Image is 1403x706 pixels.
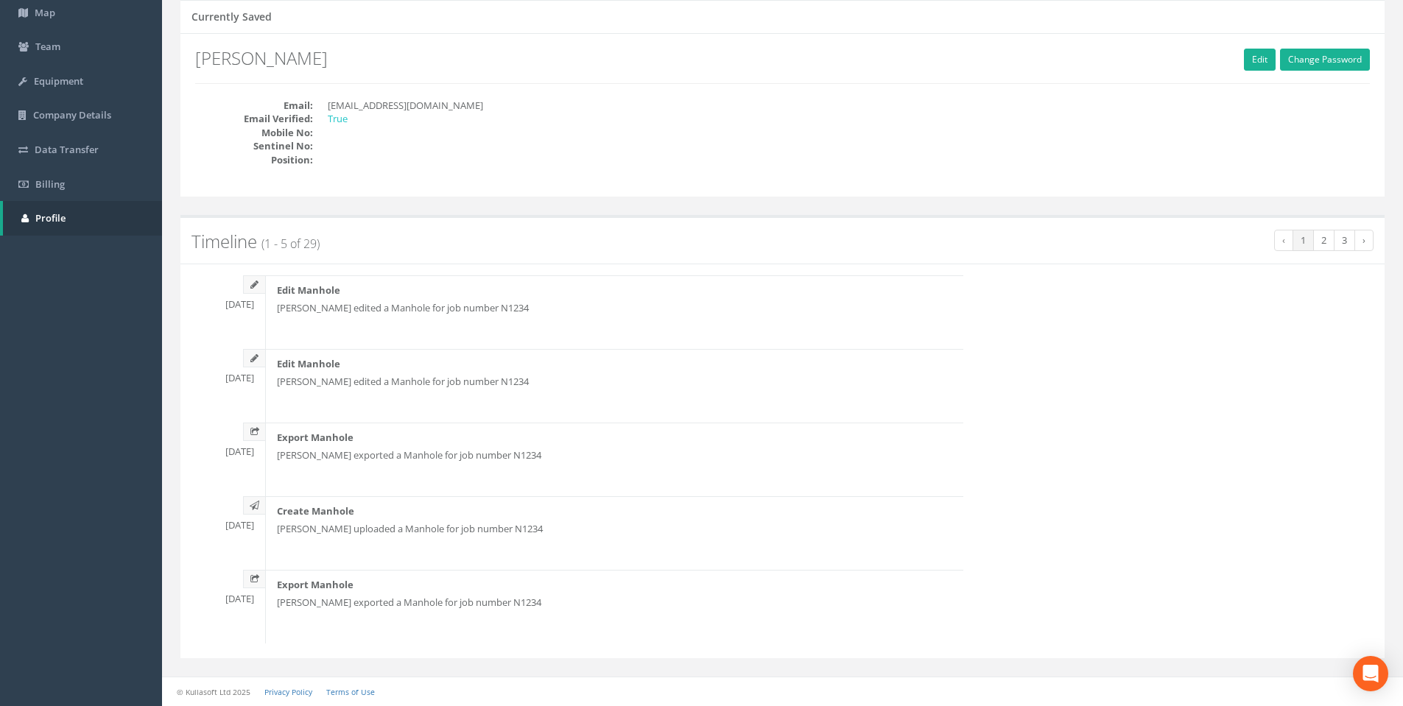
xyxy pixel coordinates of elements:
[184,423,265,459] div: [DATE]
[195,99,313,113] dt: Email:
[264,687,312,697] a: Privacy Policy
[1334,230,1355,251] a: 3
[195,126,313,140] dt: Mobile No:
[1244,49,1276,71] a: Edit
[277,522,952,536] p: [PERSON_NAME] uploaded a Manhole for job number N1234
[191,232,1374,251] h2: Timeline
[277,596,952,610] p: [PERSON_NAME] exported a Manhole for job number N1234
[326,687,375,697] a: Terms of Use
[1280,49,1370,71] a: Change Password
[35,143,99,156] span: Data Transfer
[35,40,60,53] span: Team
[195,112,313,126] dt: Email Verified:
[1353,656,1388,691] div: Open Intercom Messenger
[1274,230,1293,251] a: ‹
[277,578,354,591] strong: Export Manhole
[277,448,952,462] p: [PERSON_NAME] exported a Manhole for job number N1234
[277,375,952,389] p: [PERSON_NAME] edited a Manhole for job number N1234
[184,349,265,385] div: [DATE]
[177,687,250,697] small: © Kullasoft Ltd 2025
[191,11,272,22] h5: Currently Saved
[33,108,111,121] span: Company Details
[277,283,340,297] strong: Edit Manhole
[34,74,83,88] span: Equipment
[1313,230,1335,251] a: 2
[328,112,348,125] span: True
[277,357,340,370] strong: Edit Manhole
[277,301,952,315] p: [PERSON_NAME] edited a Manhole for job number N1234
[261,236,320,252] span: (1 - 5 of 29)
[195,153,313,167] dt: Position:
[184,496,265,532] div: [DATE]
[3,201,162,236] a: Profile
[35,211,66,225] span: Profile
[184,570,265,606] div: [DATE]
[328,99,772,113] dd: [EMAIL_ADDRESS][DOMAIN_NAME]
[1354,230,1374,251] a: ›
[35,6,55,19] span: Map
[184,275,265,311] div: [DATE]
[277,431,354,444] strong: Export Manhole
[195,49,1370,68] h2: [PERSON_NAME]
[35,177,65,191] span: Billing
[1293,230,1314,251] a: 1
[277,504,354,518] strong: Create Manhole
[195,139,313,153] dt: Sentinel No:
